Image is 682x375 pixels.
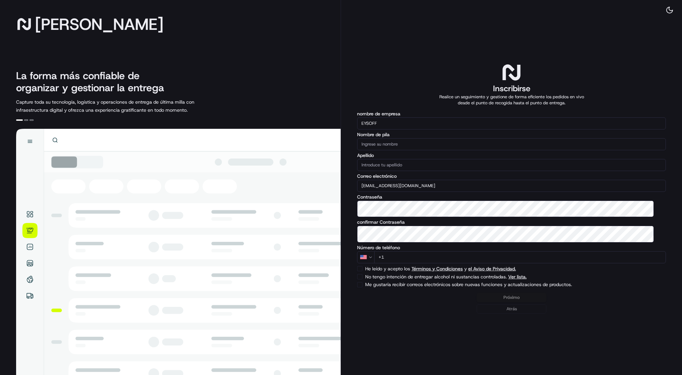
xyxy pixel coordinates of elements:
[374,251,666,263] input: Introduzca el número de teléfono
[357,194,382,200] font: Contraseña
[357,219,405,225] font: confirmar Contraseña
[357,138,666,150] input: Ingrese su nombre
[16,69,164,94] font: La forma más confiable de organizar y gestionar la entrega
[411,266,463,272] a: Términos y Condiciones
[508,274,527,279] button: No tengo intención de entregar alcohol ni sustancias controladas.
[439,94,584,106] font: Realice un seguimiento y gestione de forma eficiente los pedidos en vivo desde el punto de recogi...
[493,83,530,94] font: Inscribirse
[365,266,410,272] font: He leído y acepto los
[508,274,527,280] font: Ver lista.
[357,180,666,192] input: Introduzca su dirección de correo electrónico
[357,131,390,138] font: Nombre de pila
[16,99,194,113] font: Capture toda su tecnología, logística y operaciones de entrega de última milla con infraestructur...
[365,274,507,280] font: No tengo intención de entregar alcohol ni sustancias controladas.
[35,13,163,35] font: [PERSON_NAME]
[365,281,572,287] font: Me gustaría recibir correos electrónicos sobre nuevas funciones y actualizaciones de productos.
[357,152,374,158] font: Apellido
[357,117,666,129] input: Introduzca el nombre de su empresa
[357,159,666,171] input: Introduce tu apellido
[468,266,516,272] a: el Aviso de Privacidad.
[357,173,397,179] font: Correo electrónico
[357,245,400,251] font: Número de teléfono
[357,111,400,117] font: nombre de empresa
[464,266,467,272] font: y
